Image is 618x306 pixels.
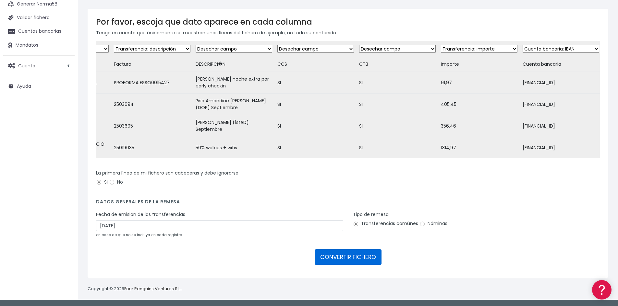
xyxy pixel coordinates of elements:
td: SI [357,115,438,137]
a: Ayuda [3,79,75,93]
label: La primera línea de mi fichero son cabeceras y debe ignorarse [96,170,238,176]
td: [FINANCIAL_ID] [520,72,602,94]
button: CONVERTIR FICHERO [315,249,382,265]
td: SI [275,137,357,159]
label: No [109,179,123,186]
small: en caso de que no se incluya en cada registro [96,232,182,237]
td: 2503694 [111,94,193,115]
p: Tenga en cuenta que únicamente se muestran unas líneas del fichero de ejemplo, no todo su contenido. [96,29,600,36]
a: Four Penguins Ventures S.L. [124,286,181,292]
p: Copyright © 2025 . [88,286,182,292]
td: 91,97 [438,72,520,94]
h4: Datos generales de la remesa [96,199,600,208]
td: [PERSON_NAME] noche extra por early checkin [193,72,275,94]
td: Factura [111,57,193,72]
td: 356,46 [438,115,520,137]
td: 50% walkies + wifis [193,137,275,159]
td: SI [357,137,438,159]
label: Transferencias comúnes [353,220,418,227]
td: [FINANCIAL_ID] [520,94,602,115]
h3: Por favor, escoja que dato aparece en cada columna [96,17,600,27]
td: 25019035 [111,137,193,159]
span: Cuenta [18,62,35,69]
td: CCS [275,57,357,72]
label: Tipo de remesa [353,211,389,218]
td: Cuenta bancaria [520,57,602,72]
td: Importe [438,57,520,72]
td: SI [275,72,357,94]
td: Piso Amandine [PERSON_NAME] (DOP) Septiembre [193,94,275,115]
a: Mandatos [3,39,75,52]
td: 405,45 [438,94,520,115]
label: Si [96,179,108,186]
a: Cuenta [3,59,75,73]
a: Cuentas bancarias [3,25,75,38]
td: [FINANCIAL_ID] [520,115,602,137]
a: Validar fichero [3,11,75,25]
td: [FINANCIAL_ID] [520,137,602,159]
td: SI [275,94,357,115]
td: SI [357,72,438,94]
td: [PERSON_NAME] (1stAD) Septiembre [193,115,275,137]
span: Ayuda [17,83,31,89]
td: PROFORMA ESSO0015427 [111,72,193,94]
td: CTB [357,57,438,72]
td: 2503695 [111,115,193,137]
td: SI [357,94,438,115]
td: 1314,97 [438,137,520,159]
label: Fecha de emisión de las transferencias [96,211,185,218]
td: SI [275,115,357,137]
td: DESCRIPCI�N [193,57,275,72]
label: Nóminas [419,220,447,227]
